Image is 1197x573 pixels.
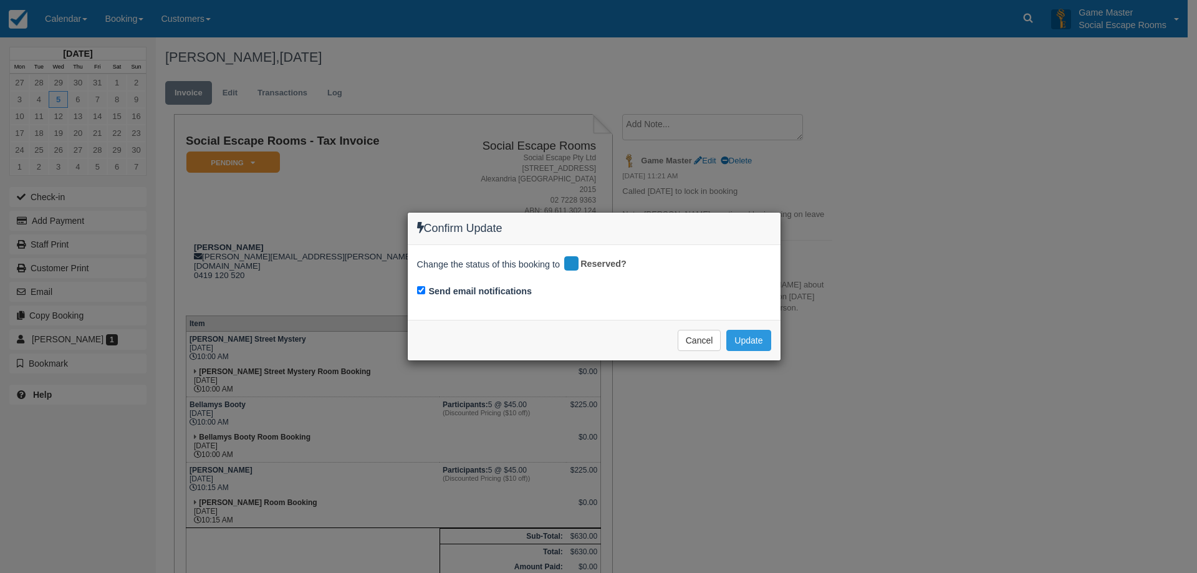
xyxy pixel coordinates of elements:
label: Send email notifications [429,285,532,298]
h4: Confirm Update [417,222,771,235]
div: Reserved? [562,254,635,274]
button: Update [726,330,771,351]
button: Cancel [678,330,721,351]
span: Change the status of this booking to [417,258,560,274]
